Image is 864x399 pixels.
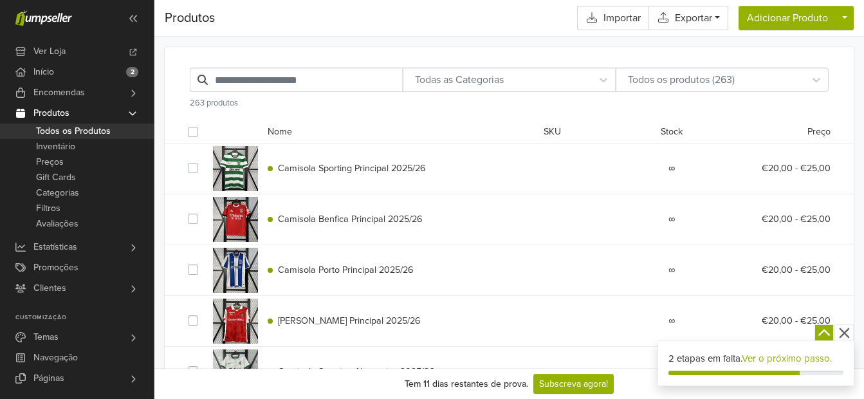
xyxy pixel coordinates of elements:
span: Preços [36,154,64,170]
div: SKU [534,125,645,140]
span: Produtos [165,8,215,28]
span: Camisola Benfica Principal 2025/26 [278,214,423,225]
div: Nome [258,125,534,140]
span: Promoções [33,257,78,278]
span: Temas [33,327,59,348]
button: Adicionar Produto [739,6,836,30]
a: Camisola Sporting Alternativa 2025/26 [268,366,435,377]
span: [PERSON_NAME] Principal 2025/26 [278,315,421,326]
span: Avaliações [36,216,78,232]
span: Produtos [33,103,69,124]
span: Camisola Porto Principal 2025/26 [278,264,414,275]
a: [PERSON_NAME] Principal 2025/26 [268,315,421,326]
div: Camisola Benfica Principal 2025/26∞€20,00 - €25,00 [188,194,831,245]
a: Camisola Benfica Principal 2025/26 [268,214,423,225]
div: ∞ [644,263,699,277]
div: ∞ [644,212,699,227]
div: Todos os produtos (263) [623,72,798,88]
div: ∞ [644,365,699,379]
span: Gift Cards [36,170,76,185]
span: Páginas [33,368,64,389]
span: Camisola Sporting Alternativa 2025/26 [278,366,435,377]
div: 2 etapas em falta. [668,351,843,366]
span: Clientes [33,278,66,299]
span: Estatísticas [33,237,77,257]
a: Importar [577,6,648,30]
div: Preço [730,125,841,140]
div: [PERSON_NAME] Principal 2025/26∞€20,00 - €25,00 [188,295,831,346]
a: Subscreva agora! [533,374,614,394]
div: €20,00 - €25,00 [730,263,841,277]
div: Camisola Sporting Principal 2025/26∞€20,00 - €25,00 [188,143,831,194]
div: €20,00 - €25,00 [730,162,841,176]
span: Filtros [36,201,60,216]
p: Customização [15,314,154,322]
div: €20,00 - €25,00 [730,314,841,328]
span: Inventário [36,139,75,154]
div: Camisola Porto Principal 2025/26∞€20,00 - €25,00 [188,245,831,295]
div: ∞ [644,314,699,328]
span: Camisola Sporting Principal 2025/26 [278,163,426,174]
span: Ver Loja [33,41,66,62]
div: Stock [644,125,699,140]
span: Categorias [36,185,79,201]
a: Camisola Sporting Principal 2025/26 [268,163,426,174]
a: Camisola Porto Principal 2025/26 [268,264,414,275]
div: Tem 11 dias restantes de prova. [405,377,528,391]
span: 2 [126,67,138,77]
div: Camisola Sporting Alternativa 2025/26∞€20,00 - €25,00 [188,346,831,397]
div: ∞ [644,162,699,176]
span: Início [33,62,54,82]
span: Todos os Produtos [36,124,111,139]
span: Encomendas [33,82,85,103]
span: 263 produtos [190,98,238,108]
a: Ver o próximo passo. [742,353,832,364]
span: Navegação [33,348,78,368]
a: Exportar [648,6,728,30]
div: €20,00 - €25,00 [730,212,841,227]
